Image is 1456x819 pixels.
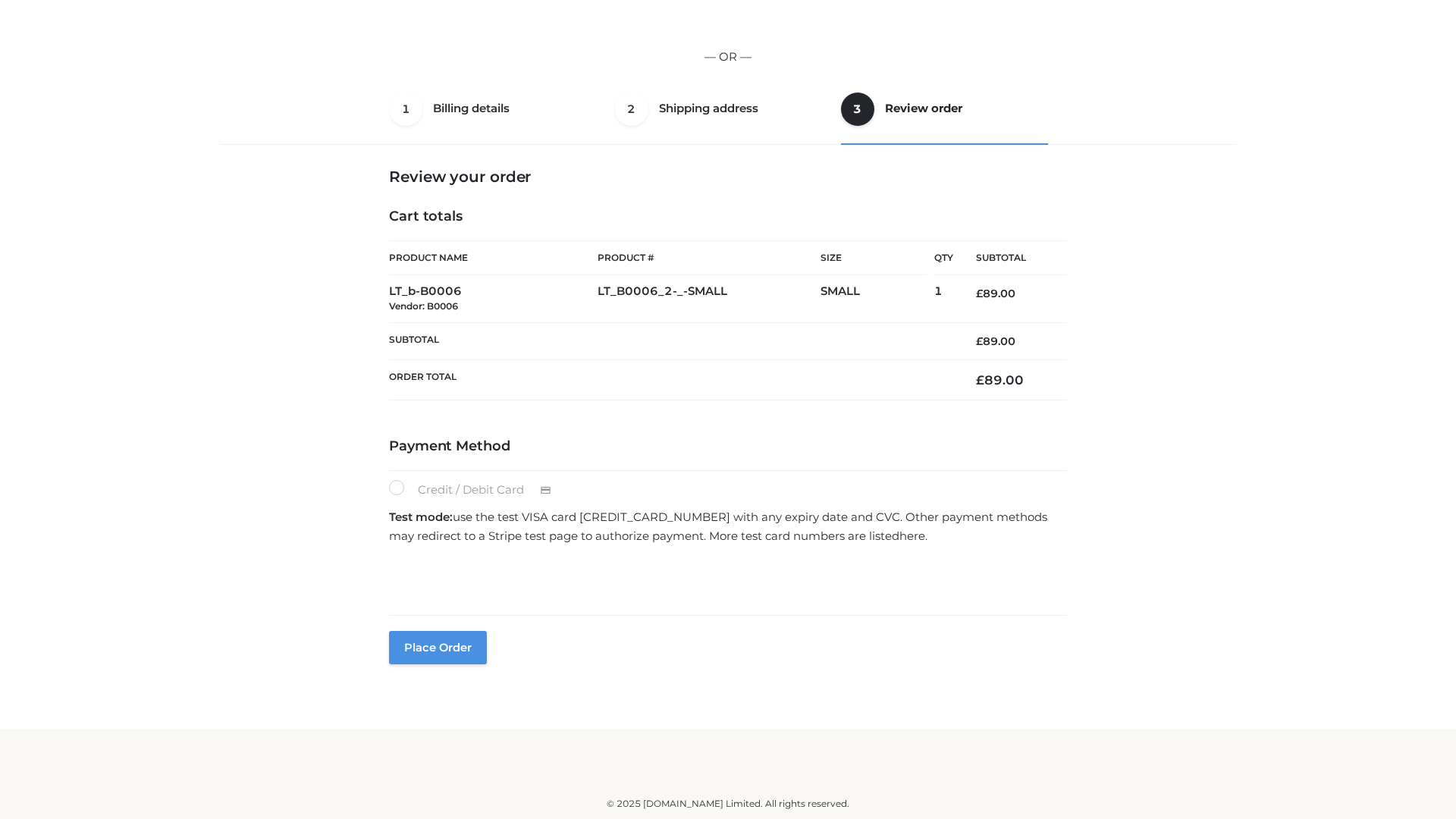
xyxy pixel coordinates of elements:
[389,510,453,524] strong: Test mode:
[389,322,953,359] th: Subtotal
[225,796,1231,811] div: © 2025 [DOMAIN_NAME] Limited. All rights reserved.
[976,287,1015,300] bdi: 89.00
[821,241,927,275] th: Size
[976,287,983,300] span: £
[934,240,953,275] th: Qty
[976,334,983,348] span: £
[386,551,1064,606] iframe: Secure payment input frame
[976,334,1015,348] bdi: 89.00
[389,300,458,312] small: Vendor: B0006
[934,275,953,323] td: 1
[976,372,984,388] span: £
[953,241,1067,275] th: Subtotal
[389,209,1067,225] h4: Cart totals
[389,240,598,275] th: Product Name
[821,275,934,323] td: SMALL
[389,507,1067,546] p: use the test VISA card [CREDIT_CARD_NUMBER] with any expiry date and CVC. Other payment methods m...
[598,240,821,275] th: Product #
[389,438,1067,455] h4: Payment Method
[389,360,953,400] th: Order Total
[389,480,567,500] label: Credit / Debit Card
[389,631,487,664] button: Place order
[598,275,821,323] td: LT_B0006_2-_-SMALL
[976,372,1024,388] bdi: 89.00
[389,275,598,323] td: LT_b-B0006
[225,47,1231,67] p: — OR —
[389,168,1067,186] h3: Review your order
[532,482,560,500] img: Credit / Debit Card
[899,529,925,543] a: here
